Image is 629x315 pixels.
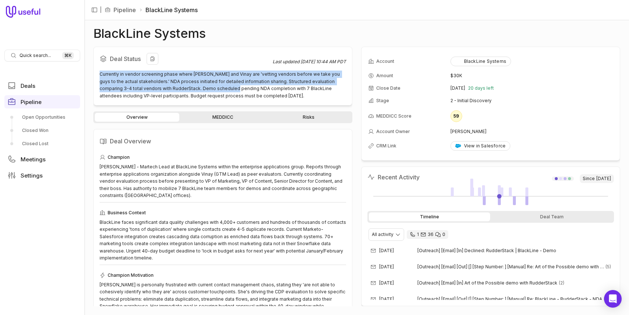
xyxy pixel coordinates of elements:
a: View in Salesforce [450,141,511,151]
div: 59 [450,110,462,122]
time: [DATE] [450,85,465,91]
span: Since [580,174,614,183]
span: Settings [21,173,43,178]
div: Deal Team [492,212,613,221]
div: Champion [100,153,346,162]
span: Meetings [21,157,46,162]
div: [PERSON_NAME] - Martech Lead at BlackLine Systems within the enterprise applications group. Repor... [100,163,346,199]
a: Closed Lost [4,138,80,150]
h2: Deal Overview [100,135,346,147]
span: Close Date [376,85,400,91]
a: Closed Won [4,125,80,136]
span: Quick search... [19,53,51,58]
div: Timeline [369,212,490,221]
div: Last updated [273,59,346,65]
span: Account Owner [376,129,410,135]
span: 3 emails in thread [604,296,610,302]
span: | [100,6,102,14]
span: [Outreach] [Email] [Out] [] [Step Number: ] [Manual] Re: BlackLine - RudderStack - NDA [417,296,602,302]
span: [Outreach] [Email] [In] Art of the Possible demo with RudderStack [417,280,557,286]
a: Settings [4,169,80,182]
span: Stage [376,98,389,104]
a: Deals [4,79,80,92]
time: [DATE] [379,296,394,302]
span: [Outreach] [Email] [In] Declined: RudderStack | BlackLine - Demo [417,248,556,254]
td: [PERSON_NAME] [450,126,613,137]
span: [Outreach] [Email] [Out] [] [Step Number: ] [Manual] Re: Art of the Possible demo with RudderStack [417,264,604,270]
a: Meetings [4,153,80,166]
div: Currently in vendor screening phase where [PERSON_NAME] and Vinay are 'vetting vendors before we ... [100,71,346,99]
span: Pipeline [21,99,42,105]
button: View all fields [603,53,614,64]
a: Risks [266,113,351,122]
li: BlackLine Systems [139,6,198,14]
a: Pipeline [114,6,136,14]
div: Champion Motivation [100,271,346,280]
span: 2 emails in thread [559,280,564,286]
time: [DATE] [596,176,611,182]
time: [DATE] [379,248,394,254]
h1: BlackLine Systems [93,29,206,38]
div: Business Context [100,208,346,217]
td: $30K [450,70,613,82]
span: 20 days left [468,85,494,91]
span: 5 emails in thread [605,264,611,270]
a: Overview [95,113,179,122]
span: Deals [21,83,35,89]
a: Pipeline [4,95,80,108]
span: Amount [376,73,393,79]
button: Collapse sidebar [89,4,100,15]
div: View in Salesforce [455,143,506,149]
h2: Recent Activity [367,173,420,182]
span: CRM Link [376,143,396,149]
span: MEDDICC Score [376,113,411,119]
span: Account [376,58,394,64]
button: BlackLine Systems [450,57,511,66]
div: BlackLine faces significant data quality challenges with 4,000+ customers and hundreds of thousan... [100,219,346,262]
a: MEDDICC [181,113,265,122]
div: 1 call and 36 email threads [407,230,448,239]
h2: Deal Status [100,53,273,65]
div: BlackLine Systems [455,58,506,64]
div: Open Intercom Messenger [604,290,622,308]
div: Pipeline submenu [4,111,80,150]
td: 2 - Initial Discovery [450,95,613,107]
time: [DATE] [379,264,394,270]
time: [DATE] 10:44 AM PDT [301,59,346,64]
time: [DATE] [379,280,394,286]
kbd: ⌘ K [62,52,74,59]
a: Open Opportunities [4,111,80,123]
